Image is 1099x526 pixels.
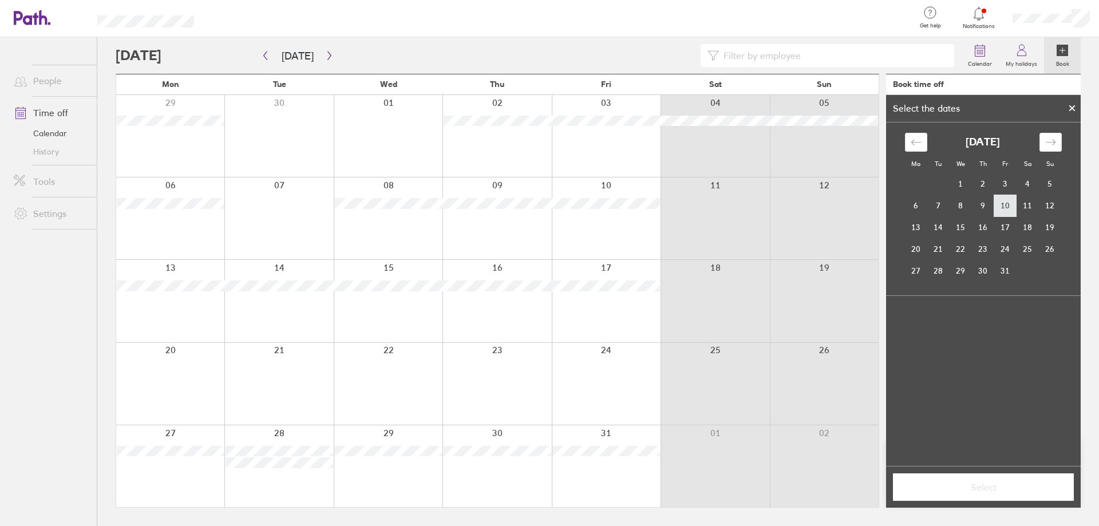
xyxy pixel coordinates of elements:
small: Tu [935,160,942,168]
span: Mon [162,80,179,89]
small: Sa [1024,160,1031,168]
span: Notifications [960,23,998,30]
td: Friday, October 31, 2025 [994,260,1017,282]
a: Time off [5,101,97,124]
small: Th [979,160,987,168]
small: Mo [911,160,920,168]
a: People [5,69,97,92]
td: Thursday, October 9, 2025 [972,195,994,216]
input: Filter by employee [719,45,947,66]
td: Tuesday, October 28, 2025 [927,260,950,282]
td: Saturday, October 25, 2025 [1017,238,1039,260]
span: Sun [817,80,832,89]
td: Saturday, October 4, 2025 [1017,173,1039,195]
td: Thursday, October 30, 2025 [972,260,994,282]
button: Select [893,473,1074,501]
div: Select the dates [886,103,967,113]
td: Tuesday, October 21, 2025 [927,238,950,260]
td: Monday, October 13, 2025 [905,216,927,238]
span: Select [901,482,1066,492]
span: Tue [273,80,286,89]
span: Fri [601,80,611,89]
td: Friday, October 10, 2025 [994,195,1017,216]
a: History [5,143,97,161]
td: Sunday, October 19, 2025 [1039,216,1061,238]
label: Book [1049,57,1076,68]
span: Wed [380,80,397,89]
a: Calendar [5,124,97,143]
td: Friday, October 24, 2025 [994,238,1017,260]
td: Wednesday, October 15, 2025 [950,216,972,238]
a: Book [1044,37,1081,74]
div: Book time off [893,80,944,89]
td: Wednesday, October 29, 2025 [950,260,972,282]
td: Thursday, October 2, 2025 [972,173,994,195]
td: Wednesday, October 22, 2025 [950,238,972,260]
td: Saturday, October 18, 2025 [1017,216,1039,238]
td: Wednesday, October 8, 2025 [950,195,972,216]
span: Get help [912,22,949,29]
div: Calendar [892,122,1074,295]
td: Friday, October 3, 2025 [994,173,1017,195]
td: Tuesday, October 7, 2025 [927,195,950,216]
span: Thu [490,80,504,89]
small: Fr [1002,160,1008,168]
button: [DATE] [272,46,323,65]
td: Monday, October 27, 2025 [905,260,927,282]
label: Calendar [961,57,999,68]
td: Thursday, October 23, 2025 [972,238,994,260]
td: Sunday, October 12, 2025 [1039,195,1061,216]
td: Sunday, October 5, 2025 [1039,173,1061,195]
td: Sunday, October 26, 2025 [1039,238,1061,260]
div: Move forward to switch to the next month. [1039,133,1062,152]
strong: [DATE] [966,136,1000,148]
td: Wednesday, October 1, 2025 [950,173,972,195]
a: My holidays [999,37,1044,74]
td: Tuesday, October 14, 2025 [927,216,950,238]
a: Settings [5,202,97,225]
a: Tools [5,170,97,193]
td: Monday, October 6, 2025 [905,195,927,216]
td: Thursday, October 16, 2025 [972,216,994,238]
td: Monday, October 20, 2025 [905,238,927,260]
small: Su [1046,160,1054,168]
td: Friday, October 17, 2025 [994,216,1017,238]
label: My holidays [999,57,1044,68]
span: Sat [709,80,722,89]
small: We [956,160,965,168]
a: Notifications [960,6,998,30]
div: Move backward to switch to the previous month. [905,133,927,152]
a: Calendar [961,37,999,74]
td: Saturday, October 11, 2025 [1017,195,1039,216]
